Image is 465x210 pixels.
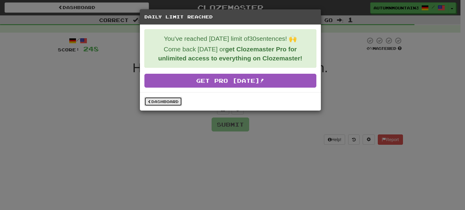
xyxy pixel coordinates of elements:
[144,97,182,106] a: Dashboard
[149,45,312,63] p: Come back [DATE] or
[158,46,302,62] strong: get Clozemaster Pro for unlimited access to everything on Clozemaster!
[144,14,316,20] h5: Daily Limit Reached
[149,34,312,43] p: You've reached [DATE] limit of 30 sentences! 🙌
[144,74,316,88] a: Get Pro [DATE]!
